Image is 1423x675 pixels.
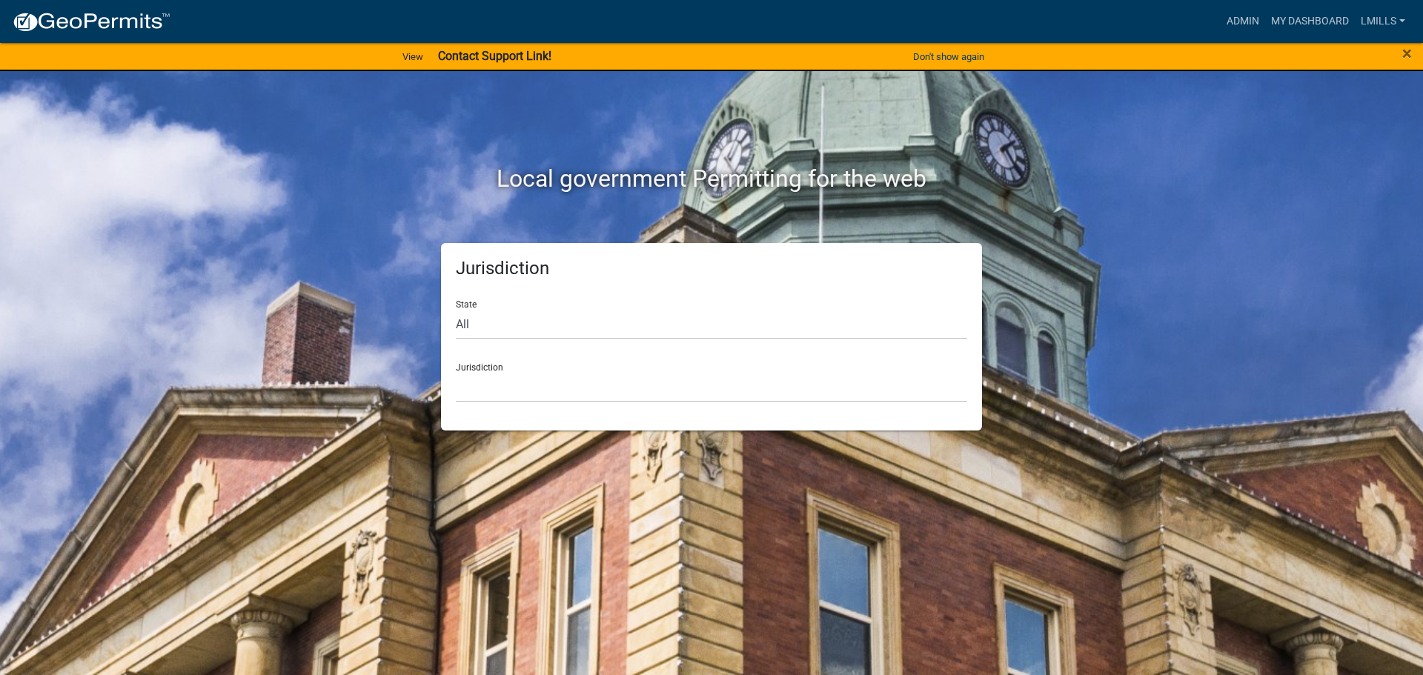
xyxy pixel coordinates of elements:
button: Don't show again [907,44,990,69]
h2: Local government Permitting for the web [300,164,1123,193]
strong: Contact Support Link! [438,49,551,63]
button: Close [1402,44,1412,62]
a: My Dashboard [1265,7,1355,36]
span: × [1402,43,1412,64]
a: lmills [1355,7,1411,36]
a: Admin [1221,7,1265,36]
h5: Jurisdiction [456,258,967,279]
a: View [397,44,429,69]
